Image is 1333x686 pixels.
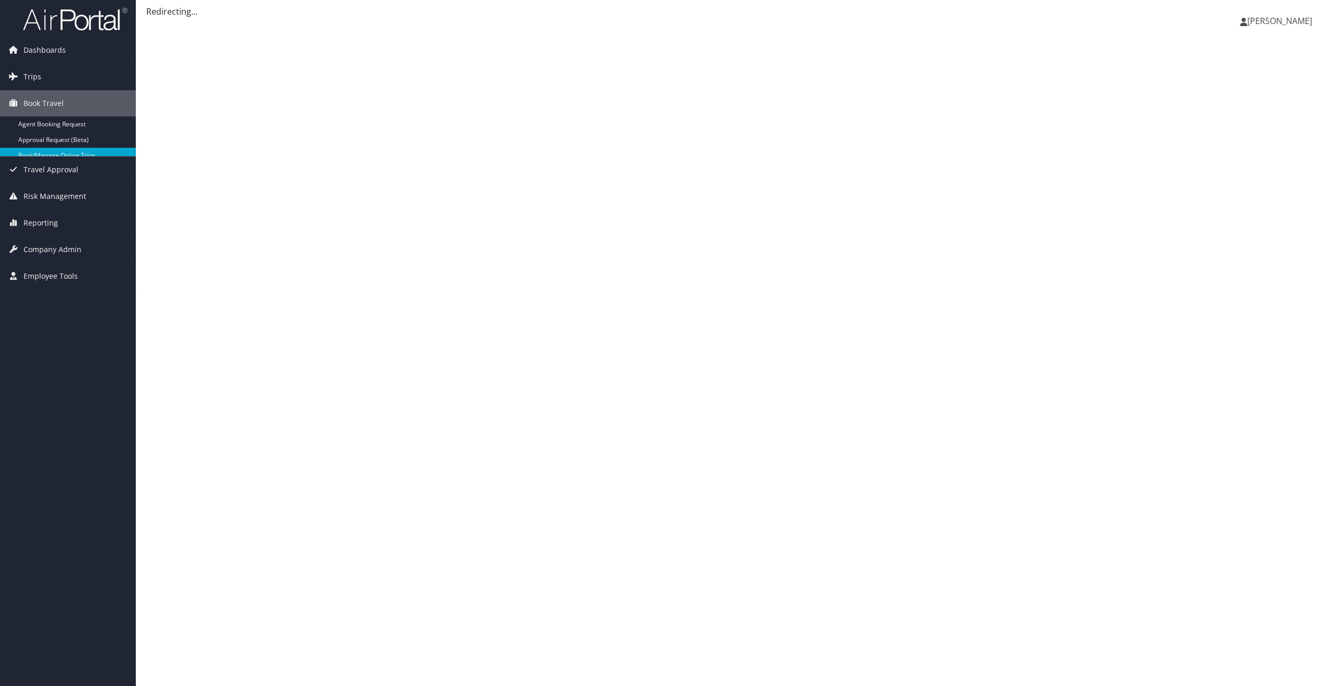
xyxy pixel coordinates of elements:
span: Trips [24,64,41,90]
div: Redirecting... [146,5,1323,18]
span: Dashboards [24,37,66,63]
a: [PERSON_NAME] [1240,5,1323,37]
span: Book Travel [24,90,64,116]
span: Risk Management [24,183,86,209]
span: Travel Approval [24,157,78,183]
span: Employee Tools [24,263,78,289]
img: airportal-logo.png [23,7,127,31]
span: [PERSON_NAME] [1247,15,1312,27]
span: Company Admin [24,236,81,263]
span: Reporting [24,210,58,236]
